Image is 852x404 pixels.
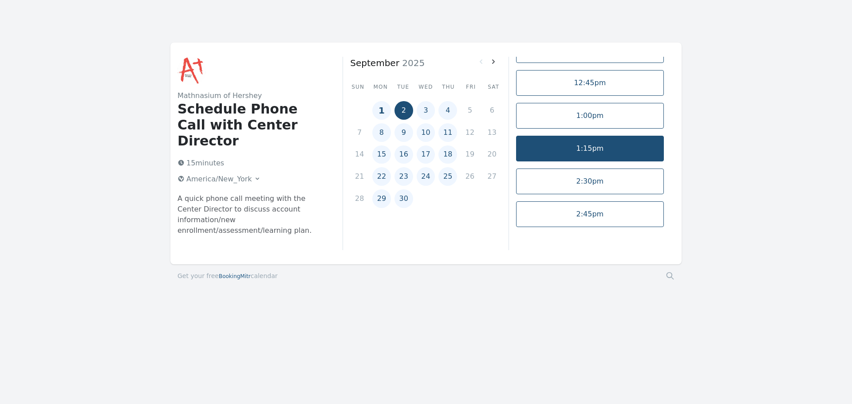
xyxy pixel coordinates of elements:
button: 24 [417,167,435,186]
button: 4 [438,101,457,120]
button: 12 [461,123,479,142]
button: 20 [483,145,501,164]
button: 10 [417,123,435,142]
a: 1:00pm [516,103,664,129]
button: 1 [372,101,391,120]
button: 16 [394,145,413,164]
h1: Schedule Phone Call with Center Director [177,101,328,149]
button: 3 [417,101,435,120]
a: 12:45pm [516,70,664,96]
button: 5 [461,101,479,120]
div: Mon [373,83,388,90]
div: Wed [418,83,434,90]
button: 9 [394,123,413,142]
div: Tue [395,83,411,90]
h2: Mathnasium of Hershey [177,90,328,101]
button: 25 [438,167,457,186]
button: 26 [461,167,479,186]
button: 22 [372,167,391,186]
button: 29 [372,189,391,208]
button: 27 [483,167,501,186]
div: Sun [350,83,366,90]
button: 15 [372,145,391,164]
button: 30 [394,189,413,208]
button: 7 [350,123,369,142]
p: A quick phone call meeting with the Center Director to discuss account information/new enrollment... [177,193,328,236]
img: Mathnasium of Hershey [177,57,206,85]
button: 11 [438,123,457,142]
button: 17 [417,145,435,164]
button: 13 [483,123,501,142]
button: 28 [350,189,369,208]
button: 14 [350,145,369,164]
button: 18 [438,145,457,164]
button: 19 [461,145,479,164]
div: Fri [463,83,479,90]
button: 6 [483,101,501,120]
span: 2025 [399,58,425,68]
button: 8 [372,123,391,142]
a: Get your freeBookingMitrcalendar [177,271,278,280]
span: BookingMitr [219,273,251,279]
p: 15 minutes [174,156,328,170]
div: Sat [486,83,501,90]
button: 21 [350,167,369,186]
a: 2:45pm [516,201,664,227]
button: America/New_York [174,172,264,186]
div: Thu [441,83,456,90]
button: 2 [394,101,413,120]
a: 2:30pm [516,169,664,194]
strong: September [350,58,399,68]
a: 1:15pm [516,136,664,161]
button: 23 [394,167,413,186]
